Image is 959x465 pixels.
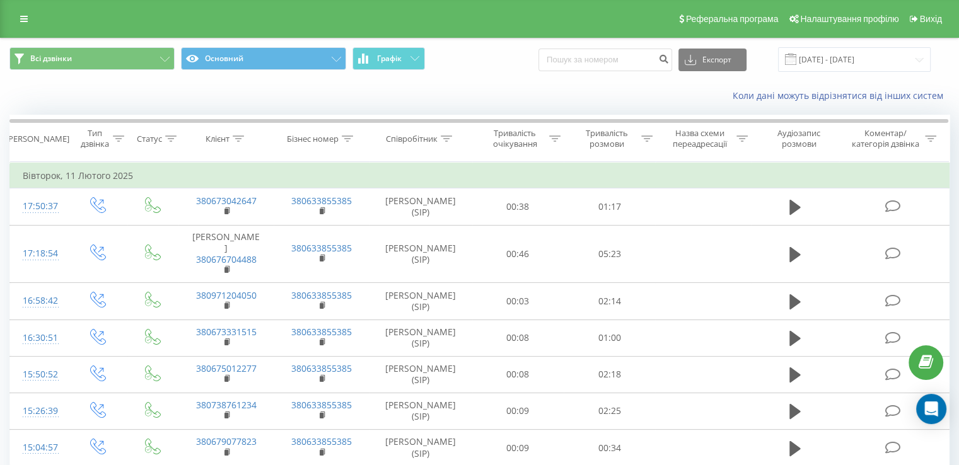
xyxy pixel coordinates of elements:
[678,49,747,71] button: Експорт
[178,225,274,283] td: [PERSON_NAME]
[79,128,109,149] div: Тип дзвінка
[291,326,352,338] a: 380633855385
[196,289,257,301] a: 380971204050
[369,188,472,225] td: [PERSON_NAME] (SIP)
[920,14,942,24] span: Вихід
[575,128,638,149] div: Тривалість розмови
[472,393,564,429] td: 00:09
[667,128,733,149] div: Назва схеми переадресації
[564,188,655,225] td: 01:17
[287,134,339,144] div: Бізнес номер
[369,319,472,356] td: [PERSON_NAME] (SIP)
[291,435,352,447] a: 380633855385
[762,128,836,149] div: Аудіозапис розмови
[472,283,564,319] td: 00:03
[23,362,56,387] div: 15:50:52
[23,399,56,423] div: 15:26:39
[291,195,352,207] a: 380633855385
[538,49,672,71] input: Пошук за номером
[23,194,56,219] div: 17:50:37
[472,319,564,356] td: 00:08
[196,195,257,207] a: 380673042647
[848,128,922,149] div: Коментар/категорія дзвінка
[472,356,564,393] td: 00:08
[369,225,472,283] td: [PERSON_NAME] (SIP)
[377,54,402,63] span: Графік
[291,362,352,374] a: 380633855385
[291,289,352,301] a: 380633855385
[23,435,56,460] div: 15:04:57
[369,356,472,393] td: [PERSON_NAME] (SIP)
[196,399,257,411] a: 380738761234
[564,319,655,356] td: 01:00
[6,134,69,144] div: [PERSON_NAME]
[196,362,257,374] a: 380675012277
[733,89,950,101] a: Коли дані можуть відрізнятися вiд інших систем
[472,225,564,283] td: 00:46
[916,394,946,424] div: Open Intercom Messenger
[196,435,257,447] a: 380679077823
[30,54,72,64] span: Всі дзвінки
[181,47,346,70] button: Основний
[23,241,56,266] div: 17:18:54
[291,399,352,411] a: 380633855385
[23,289,56,313] div: 16:58:42
[196,253,257,265] a: 380676704488
[369,283,472,319] td: [PERSON_NAME] (SIP)
[564,225,655,283] td: 05:23
[386,134,438,144] div: Співробітник
[10,163,950,188] td: Вівторок, 11 Лютого 2025
[686,14,779,24] span: Реферальна програма
[369,393,472,429] td: [PERSON_NAME] (SIP)
[9,47,175,70] button: Всі дзвінки
[352,47,425,70] button: Графік
[564,393,655,429] td: 02:25
[196,326,257,338] a: 380673331515
[564,356,655,393] td: 02:18
[23,326,56,350] div: 16:30:51
[564,283,655,319] td: 02:14
[291,242,352,254] a: 380633855385
[472,188,564,225] td: 00:38
[206,134,230,144] div: Клієнт
[137,134,162,144] div: Статус
[800,14,898,24] span: Налаштування профілю
[484,128,547,149] div: Тривалість очікування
